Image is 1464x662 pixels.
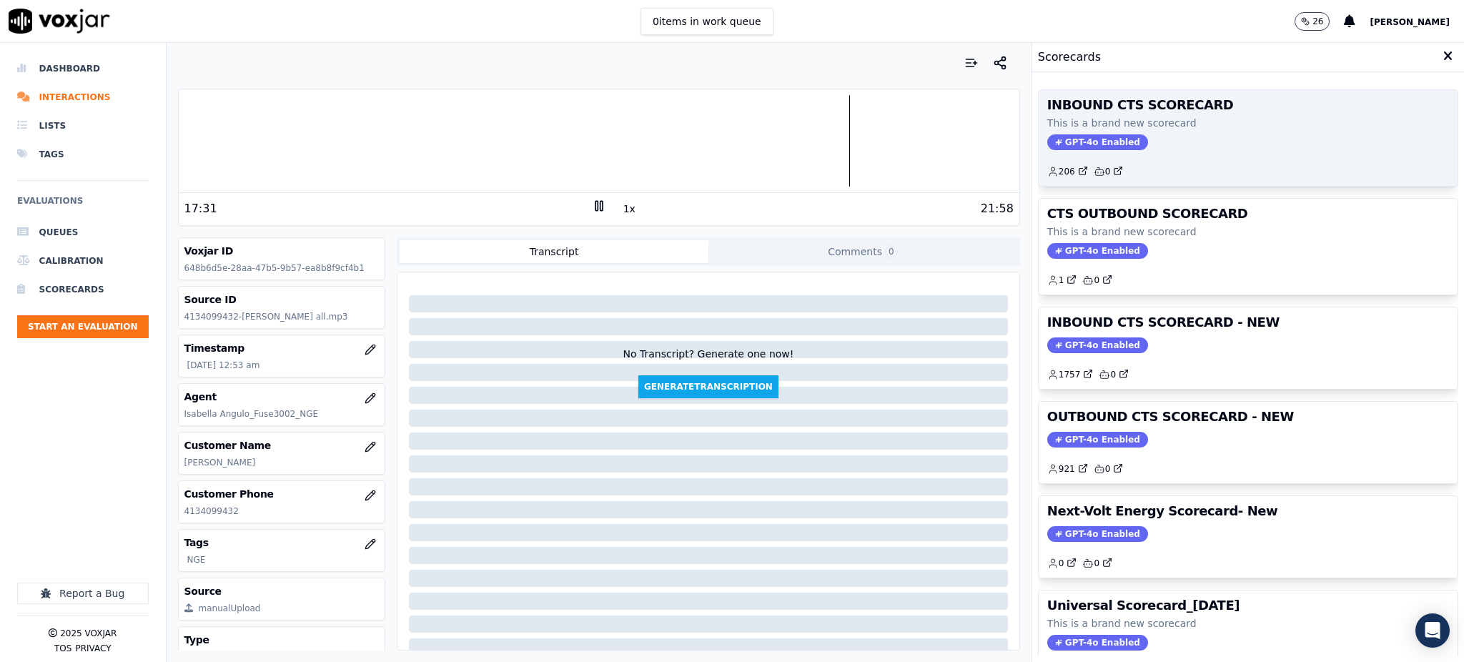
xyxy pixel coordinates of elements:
a: 1 [1047,275,1077,286]
div: No Transcript? Generate one now! [623,347,793,375]
a: Calibration [17,247,149,275]
p: [PERSON_NAME] [184,457,380,468]
h3: Universal Scorecard_[DATE] [1047,599,1449,612]
p: This is a brand new scorecard [1047,224,1449,239]
p: [DATE] 12:53 am [187,360,380,371]
a: 0 [1082,275,1112,286]
a: 206 [1047,166,1088,177]
h3: Agent [184,390,380,404]
h3: INBOUND CTS SCORECARD - NEW [1047,316,1449,329]
a: Dashboard [17,54,149,83]
h3: Voxjar ID [184,244,380,258]
p: This is a brand new scorecard [1047,616,1449,631]
a: 0 [1082,558,1112,569]
h6: Evaluations [17,192,149,218]
button: 921 [1047,463,1094,475]
span: GPT-4o Enabled [1047,635,1148,651]
div: manualUpload [199,603,261,614]
a: 0 [1099,369,1129,380]
button: [PERSON_NAME] [1370,13,1464,30]
h3: Customer Name [184,438,380,453]
span: GPT-4o Enabled [1047,526,1148,542]
h3: OUTBOUND CTS SCORECARD - NEW [1047,410,1449,423]
h3: Customer Phone [184,487,380,501]
p: 2025 Voxjar [60,628,117,639]
div: Open Intercom Messenger [1415,613,1450,648]
button: 0 [1047,558,1083,569]
button: Start an Evaluation [17,315,149,338]
a: Scorecards [17,275,149,304]
a: 921 [1047,463,1088,475]
p: Isabella Angulo_Fuse3002_NGE [184,408,380,420]
h3: Type [184,633,380,647]
span: GPT-4o Enabled [1047,243,1148,259]
button: 26 [1295,12,1344,31]
h3: Timestamp [184,341,380,355]
p: 648b6d5e-28aa-47b5-9b57-ea8b8f9cf4b1 [184,262,380,274]
button: Privacy [75,643,111,654]
a: Interactions [17,83,149,112]
span: GPT-4o Enabled [1047,134,1148,150]
a: 0 [1094,166,1124,177]
img: voxjar logo [9,9,110,34]
p: 26 [1312,16,1323,27]
a: Lists [17,112,149,140]
button: 1 [1047,275,1083,286]
a: Queues [17,218,149,247]
p: NGE [187,554,380,565]
button: 206 [1047,166,1094,177]
a: 0 [1094,463,1124,475]
span: [PERSON_NAME] [1370,17,1450,27]
div: 21:58 [981,200,1014,217]
button: Report a Bug [17,583,149,604]
h3: Source ID [184,292,380,307]
div: Scorecards [1032,43,1464,72]
a: 0 [1047,558,1077,569]
span: GPT-4o Enabled [1047,432,1148,448]
button: Transcript [400,240,708,263]
button: 26 [1295,12,1330,31]
button: 1x [620,199,638,219]
h3: CTS OUTBOUND SCORECARD [1047,207,1449,220]
h3: Next-Volt Energy Scorecard- New [1047,505,1449,518]
button: 0items in work queue [640,8,773,35]
span: 0 [885,245,898,258]
button: GenerateTranscription [638,375,778,398]
span: GPT-4o Enabled [1047,337,1148,353]
button: 1757 [1047,369,1099,380]
a: 1757 [1047,369,1094,380]
p: 4134099432 [184,505,380,517]
p: This is a brand new scorecard [1047,116,1449,130]
button: Comments [708,240,1017,263]
h3: Source [184,584,380,598]
div: 17:31 [184,200,217,217]
h3: Tags [184,535,380,550]
a: Tags [17,140,149,169]
button: TOS [54,643,71,654]
h3: INBOUND CTS SCORECARD [1047,99,1449,112]
p: 4134099432-[PERSON_NAME] all.mp3 [184,311,380,322]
